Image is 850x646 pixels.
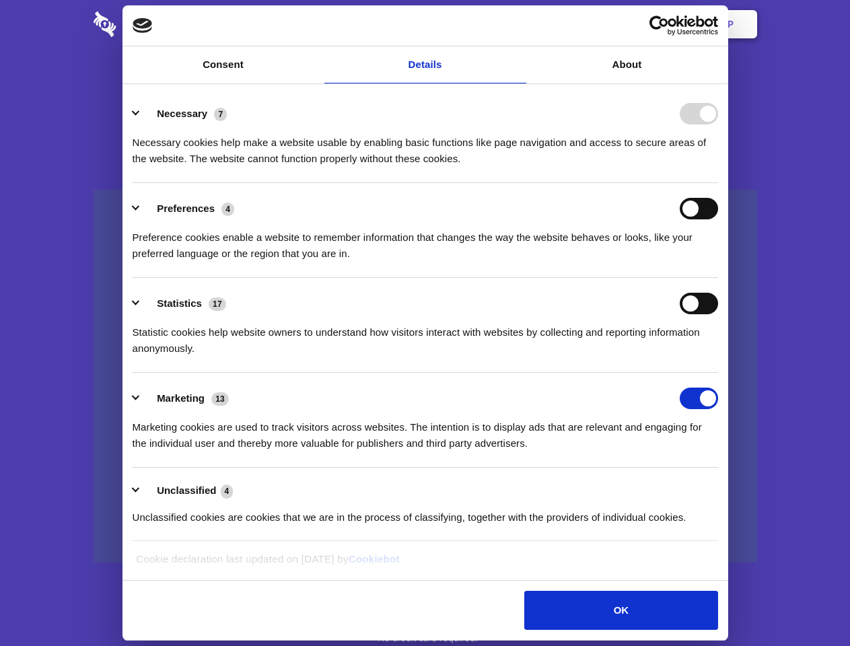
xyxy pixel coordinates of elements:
a: Contact [546,3,608,45]
a: Wistia video thumbnail [94,190,757,563]
button: Necessary (7) [133,103,236,124]
a: Consent [122,46,324,83]
div: Necessary cookies help make a website usable by enabling basic functions like page navigation and... [133,124,718,167]
button: Marketing (13) [133,388,238,409]
span: 4 [221,203,234,216]
a: About [526,46,728,83]
a: Login [610,3,669,45]
div: Cookie declaration last updated on [DATE] by [126,551,724,577]
span: 13 [211,392,229,406]
div: Marketing cookies are used to track visitors across websites. The intention is to display ads tha... [133,409,718,452]
label: Statistics [157,297,202,309]
span: 17 [209,297,226,311]
a: Details [324,46,526,83]
button: Unclassified (4) [133,482,242,499]
label: Necessary [157,108,207,119]
a: Cookiebot [349,553,400,565]
button: Preferences (4) [133,198,243,219]
button: Statistics (17) [133,293,235,314]
div: Statistic cookies help website owners to understand how visitors interact with websites by collec... [133,314,718,357]
h1: Eliminate Slack Data Loss. [94,61,757,109]
h4: Auto-redaction of sensitive data, encrypted data sharing and self-destructing private chats. Shar... [94,122,757,167]
div: Unclassified cookies are cookies that we are in the process of classifying, together with the pro... [133,499,718,526]
a: Pricing [395,3,454,45]
img: logo [133,18,153,33]
img: logo-wordmark-white-trans-d4663122ce5f474addd5e946df7df03e33cb6a1c49d2221995e7729f52c070b2.svg [94,11,209,37]
button: OK [524,591,717,630]
a: Usercentrics Cookiebot - opens in a new window [600,15,718,36]
span: 7 [214,108,227,121]
label: Preferences [157,203,215,214]
iframe: Drift Widget Chat Controller [783,579,834,630]
div: Preference cookies enable a website to remember information that changes the way the website beha... [133,219,718,262]
label: Marketing [157,392,205,404]
span: 4 [221,485,234,498]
